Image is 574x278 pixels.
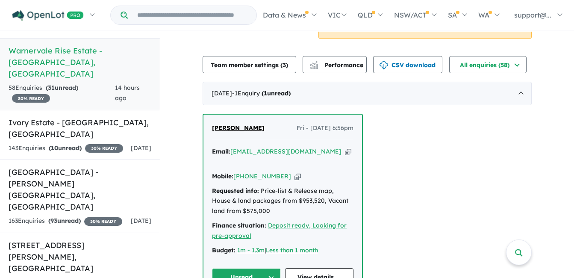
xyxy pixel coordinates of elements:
span: 31 [48,84,55,92]
a: Less than 1 month [266,246,318,254]
a: [PERSON_NAME] [212,123,265,133]
strong: ( unread) [49,144,82,152]
button: Copy [345,147,351,156]
span: 1 [264,89,267,97]
input: Try estate name, suburb, builder or developer [130,6,255,24]
a: [PHONE_NUMBER] [233,172,291,180]
img: download icon [380,61,388,70]
button: Team member settings (3) [203,56,296,73]
span: 93 [50,217,57,225]
span: 30 % READY [85,144,123,153]
span: 30 % READY [84,217,122,226]
strong: ( unread) [46,84,78,92]
strong: Budget: [212,246,235,254]
img: bar-chart.svg [309,64,318,69]
h5: [STREET_ADDRESS][PERSON_NAME] , [GEOGRAPHIC_DATA] [9,240,151,274]
a: [EMAIL_ADDRESS][DOMAIN_NAME] [230,148,341,155]
span: support@... [514,11,551,19]
img: line-chart.svg [310,61,318,66]
div: [DATE] [203,82,532,106]
span: Fri - [DATE] 6:56pm [297,123,353,133]
div: 143 Enquir ies [9,143,123,154]
div: 58 Enquir ies [9,83,115,104]
strong: Requested info: [212,187,259,195]
div: 163 Enquir ies [9,216,122,226]
h5: Ivory Estate - [GEOGRAPHIC_DATA] , [GEOGRAPHIC_DATA] [9,117,151,140]
span: 14 hours ago [115,84,140,102]
span: [DATE] [131,144,151,152]
div: Price-list & Release map, House & land packages from $953,520, Vacant land from $575,000 [212,186,353,216]
strong: Mobile: [212,172,233,180]
span: [DATE] [131,217,151,225]
span: 3 [283,61,286,69]
button: CSV download [373,56,442,73]
strong: Email: [212,148,230,155]
strong: ( unread) [48,217,81,225]
h5: [GEOGRAPHIC_DATA] - [PERSON_NAME][GEOGRAPHIC_DATA] , [GEOGRAPHIC_DATA] [9,166,151,213]
button: Copy [294,172,301,181]
button: Performance [303,56,367,73]
img: Openlot PRO Logo White [12,10,84,21]
span: Performance [311,61,363,69]
h5: Warnervale Rise Estate - [GEOGRAPHIC_DATA] , [GEOGRAPHIC_DATA] [9,45,151,80]
a: 1m - 1.3m [237,246,265,254]
span: 30 % READY [12,94,50,103]
strong: ( unread) [262,89,291,97]
a: Deposit ready, Looking for pre-approval [212,222,347,240]
div: | [212,245,353,256]
button: All enquiries (58) [449,56,527,73]
strong: Finance situation: [212,222,266,229]
span: 10 [51,144,58,152]
span: [PERSON_NAME] [212,124,265,132]
span: - 1 Enquir y [232,89,291,97]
